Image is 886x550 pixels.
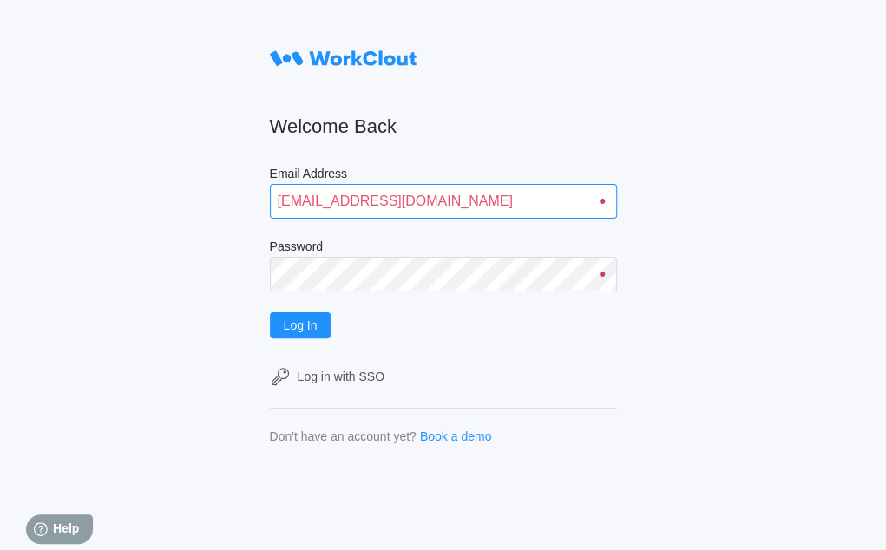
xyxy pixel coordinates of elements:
[270,312,331,338] button: Log In
[270,429,417,443] div: Don't have an account yet?
[420,429,492,443] a: Book a demo
[284,319,318,331] span: Log In
[270,184,617,219] input: Enter your email
[270,239,617,257] label: Password
[270,366,617,387] a: Log in with SSO
[298,370,384,383] div: Log in with SSO
[270,167,617,184] label: Email Address
[270,115,617,139] h2: Welcome Back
